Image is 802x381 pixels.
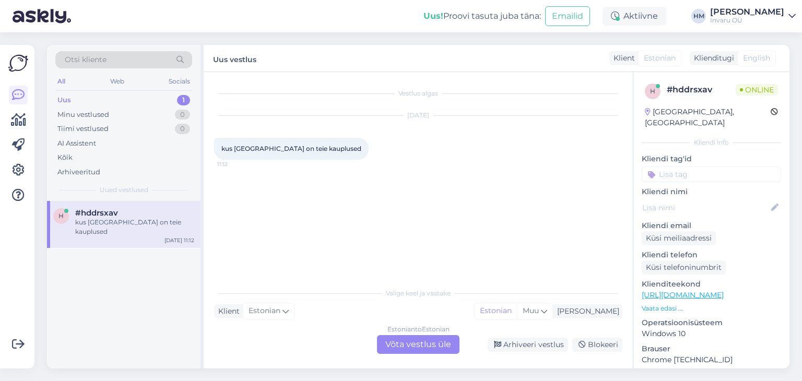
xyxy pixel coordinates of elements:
input: Lisa tag [642,166,781,182]
div: Võta vestlus üle [377,335,459,354]
span: Muu [523,306,539,315]
div: [PERSON_NAME] [710,8,784,16]
div: HM [691,9,706,23]
div: Kliendi info [642,138,781,147]
div: [DATE] [214,111,622,120]
div: Tiimi vestlused [57,124,109,134]
p: Windows 10 [642,328,781,339]
div: Aktiivne [603,7,666,26]
div: Estonian to Estonian [387,325,450,334]
img: Askly Logo [8,53,28,73]
div: Minu vestlused [57,110,109,120]
div: [PERSON_NAME] [553,306,619,317]
div: Klienditugi [690,53,734,64]
p: Klienditeekond [642,279,781,290]
div: 0 [175,124,190,134]
b: Uus! [423,11,443,21]
div: 0 [175,110,190,120]
input: Lisa nimi [642,202,769,213]
span: Estonian [249,305,280,317]
span: 11:12 [217,160,256,168]
p: Kliendi telefon [642,249,781,260]
div: All [55,75,67,88]
span: kus [GEOGRAPHIC_DATA] on teie kauplused [221,145,361,152]
span: Estonian [644,53,676,64]
div: kus [GEOGRAPHIC_DATA] on teie kauplused [75,218,194,236]
div: Kõik [57,152,73,163]
div: Blokeeri [572,338,622,352]
label: Uus vestlus [213,51,256,65]
div: Invaru OÜ [710,16,784,25]
div: Klient [214,306,240,317]
span: Otsi kliente [65,54,107,65]
div: Web [108,75,126,88]
span: h [650,87,655,95]
button: Emailid [545,6,590,26]
p: Chrome [TECHNICAL_ID] [642,354,781,365]
div: [GEOGRAPHIC_DATA], [GEOGRAPHIC_DATA] [645,106,771,128]
div: Vestlus algas [214,89,622,98]
p: Kliendi email [642,220,781,231]
div: Estonian [475,303,517,319]
span: English [743,53,770,64]
span: Online [736,84,778,96]
div: AI Assistent [57,138,96,149]
div: Socials [167,75,192,88]
div: 1 [177,95,190,105]
span: h [58,212,64,220]
p: Kliendi nimi [642,186,781,197]
div: Proovi tasuta juba täna: [423,10,541,22]
p: Kliendi tag'id [642,153,781,164]
p: Operatsioonisüsteem [642,317,781,328]
div: # hddrsxav [667,84,736,96]
div: Küsi meiliaadressi [642,231,716,245]
p: Brauser [642,343,781,354]
span: #hddrsxav [75,208,118,218]
div: [DATE] 11:12 [164,236,194,244]
div: Uus [57,95,71,105]
div: Valige keel ja vastake [214,289,622,298]
div: Arhiveeritud [57,167,100,177]
div: Küsi telefoninumbrit [642,260,726,275]
div: Klient [609,53,635,64]
a: [PERSON_NAME]Invaru OÜ [710,8,796,25]
p: Vaata edasi ... [642,304,781,313]
div: Arhiveeri vestlus [488,338,568,352]
span: Uued vestlused [100,185,148,195]
a: [URL][DOMAIN_NAME] [642,290,724,300]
